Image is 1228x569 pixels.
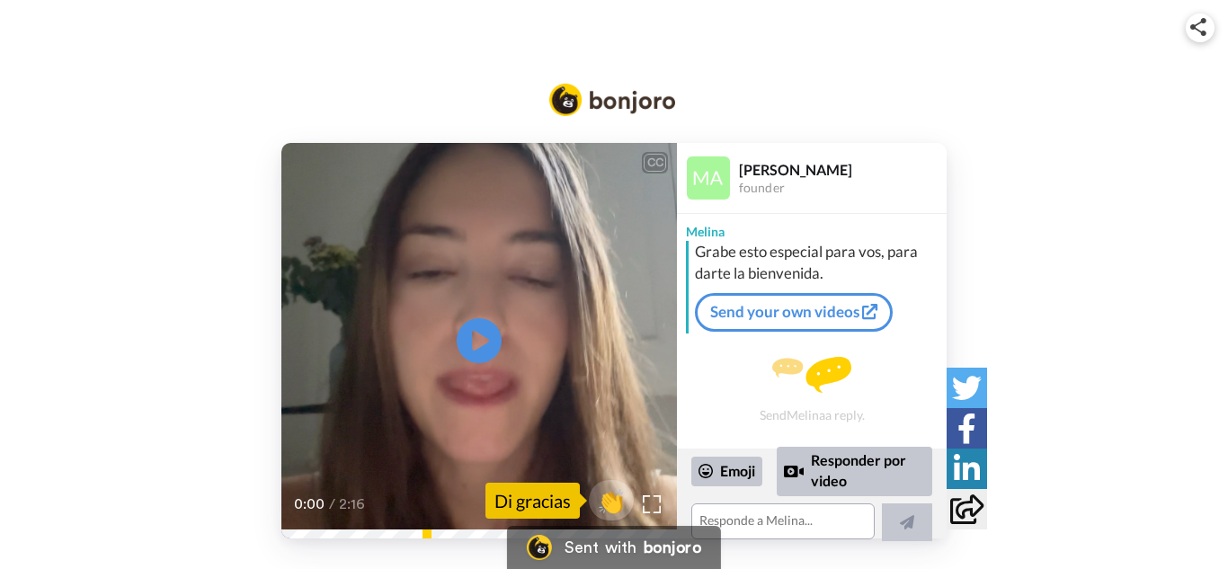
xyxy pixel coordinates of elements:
[777,447,932,496] div: Responder por video
[772,357,851,393] img: message.svg
[329,493,335,515] span: /
[485,483,580,519] div: Di gracias
[784,460,804,482] div: Reply by Video
[695,293,893,331] a: Send your own videos
[507,526,721,569] a: Bonjoro LogoSent withbonjoro
[1190,18,1206,36] img: ic_share.svg
[677,214,947,241] div: Melina
[589,480,634,520] button: 👏
[643,495,661,513] img: Full screen
[294,493,325,515] span: 0:00
[589,486,634,515] span: 👏
[644,154,666,172] div: CC
[565,539,636,556] div: Sent with
[339,493,370,515] span: 2:16
[687,156,730,200] img: Profile Image
[691,457,762,485] div: Emoji
[549,84,675,116] img: Bonjoro Logo
[677,341,947,440] div: Send Melina a reply.
[644,539,701,556] div: bonjoro
[527,535,552,560] img: Bonjoro Logo
[695,241,942,284] div: Grabe esto especial para vos, para darte la bienvenida.
[739,161,946,178] div: [PERSON_NAME]
[739,181,946,196] div: founder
